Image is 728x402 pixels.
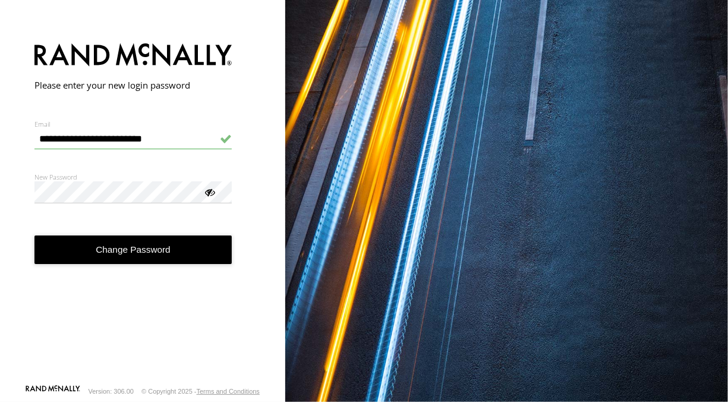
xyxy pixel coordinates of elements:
[34,172,232,181] label: New Password
[89,388,134,395] div: Version: 306.00
[34,235,232,265] button: Change Password
[141,388,260,395] div: © Copyright 2025 -
[34,120,232,128] label: Email
[34,41,232,71] img: Rand McNally
[26,385,80,397] a: Visit our Website
[197,388,260,395] a: Terms and Conditions
[34,79,232,91] h2: Please enter your new login password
